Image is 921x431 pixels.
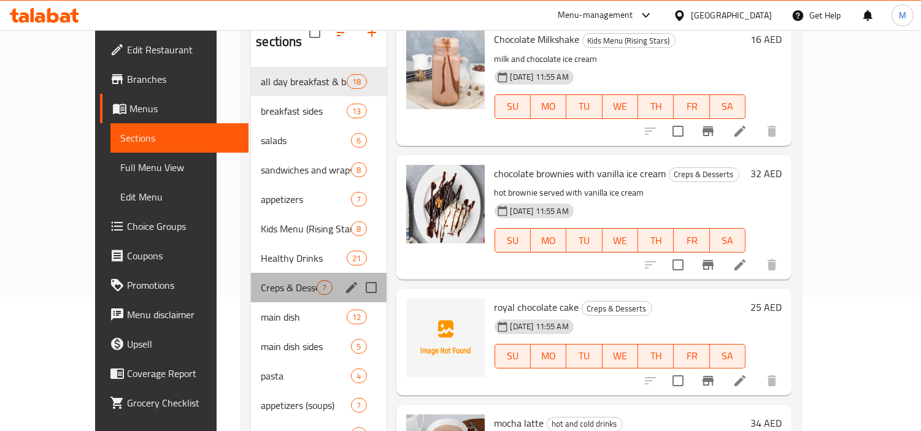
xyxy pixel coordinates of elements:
span: Upsell [127,337,239,351]
span: Edit Restaurant [127,42,239,57]
span: Chocolate Milkshake [495,30,580,48]
div: items [351,339,366,354]
button: Branch-specific-item [693,366,723,395]
button: Branch-specific-item [693,250,723,280]
span: 4 [352,370,366,382]
span: SU [500,232,526,250]
span: Select to update [665,118,691,144]
button: WE [603,94,638,119]
span: [DATE] 11:55 AM [506,205,574,217]
span: M [899,9,906,22]
a: Edit menu item [733,257,747,272]
span: TH [643,232,669,250]
span: Creps & Desserts [669,167,739,181]
h6: 25 AED [750,299,782,316]
button: SA [710,228,746,253]
span: SU [500,347,526,365]
span: MO [536,347,561,365]
span: Sort sections [328,18,357,47]
a: Grocery Checklist [100,388,249,418]
span: 7 [352,194,366,205]
span: 18 [347,76,366,88]
span: hot and cold drinks [547,417,622,431]
span: SA [715,232,741,250]
span: Branches [127,72,239,86]
span: main dish [261,310,347,324]
div: items [351,221,366,236]
span: Creps & Desserts [261,280,317,295]
a: Branches [100,64,249,94]
a: Coverage Report [100,359,249,388]
span: Choice Groups [127,219,239,234]
button: SA [710,94,746,119]
span: WE [607,232,633,250]
img: Chocolate Milkshake [406,31,485,109]
a: Promotions [100,270,249,300]
div: [GEOGRAPHIC_DATA] [691,9,772,22]
span: MO [536,232,561,250]
button: FR [674,228,709,253]
button: MO [531,344,566,368]
a: Sections [110,123,249,153]
a: Edit Menu [110,182,249,212]
button: delete [757,116,787,146]
img: royal chocolate cake [406,299,485,377]
span: chocolate brownies with vanilla ice cream [495,164,666,183]
span: [DATE] 11:55 AM [506,321,574,332]
span: Select all sections [302,20,328,45]
div: main dish sides5 [251,332,386,361]
button: TH [638,344,674,368]
span: 5 [352,341,366,353]
span: all day breakfast & bagels [261,74,347,89]
span: Kids Menu (Rising Stars) [261,221,351,236]
span: Coverage Report [127,366,239,381]
a: Menu disclaimer [100,300,249,329]
span: TU [571,347,597,365]
p: milk and chocolate ice cream [495,51,746,67]
span: SA [715,97,741,115]
span: pasta [261,368,351,383]
span: sandwiches and wraps [261,162,351,177]
span: Kids Menu (Rising Stars) [583,34,675,48]
div: items [351,192,366,207]
div: salads [261,133,351,148]
button: TH [638,94,674,119]
span: 13 [347,105,366,117]
button: SU [495,94,531,119]
span: Grocery Checklist [127,395,239,410]
a: Upsell [100,329,249,359]
button: Add section [357,18,387,47]
div: pasta4 [251,361,386,391]
img: chocolate brownies with vanilla ice cream [406,165,485,243]
span: Select to update [665,368,691,394]
h6: 32 AED [750,165,782,182]
div: items [351,398,366,413]
button: TU [566,344,602,368]
span: [DATE] 11:55 AM [506,71,574,83]
span: 7 [317,282,331,294]
span: 8 [352,164,366,176]
a: Edit menu item [733,124,747,139]
button: SU [495,344,531,368]
button: edit [342,278,361,297]
div: appetizers7 [251,185,386,214]
span: 12 [347,311,366,323]
span: Menu disclaimer [127,307,239,322]
div: items [347,310,366,324]
span: 7 [352,400,366,411]
h2: Menu sections [256,14,309,51]
span: Select to update [665,252,691,278]
div: all day breakfast & bagels18 [251,67,386,96]
div: Healthy Drinks21 [251,243,386,273]
div: appetizers (soups)7 [251,391,386,420]
div: items [347,104,366,118]
button: Branch-specific-item [693,116,723,146]
span: breakfast sides [261,104,347,118]
span: MO [536,97,561,115]
span: appetizers (soups) [261,398,351,413]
